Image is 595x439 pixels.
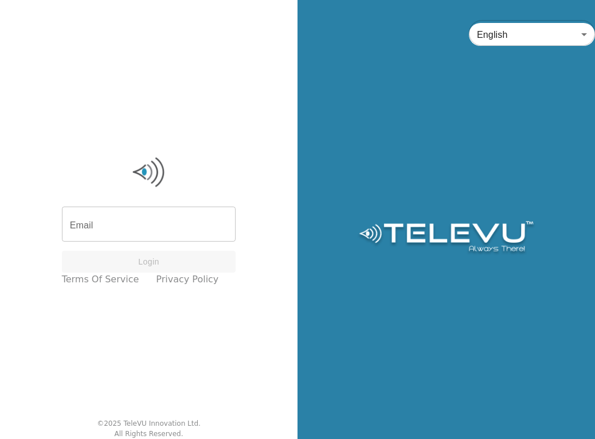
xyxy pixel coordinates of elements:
div: © 2025 TeleVU Innovation Ltd. [97,418,201,429]
img: Logo [62,155,236,189]
a: Terms of Service [62,273,139,286]
a: Privacy Policy [156,273,218,286]
div: English [469,18,595,50]
div: All Rights Reserved. [114,429,183,439]
img: Logo [357,221,535,255]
